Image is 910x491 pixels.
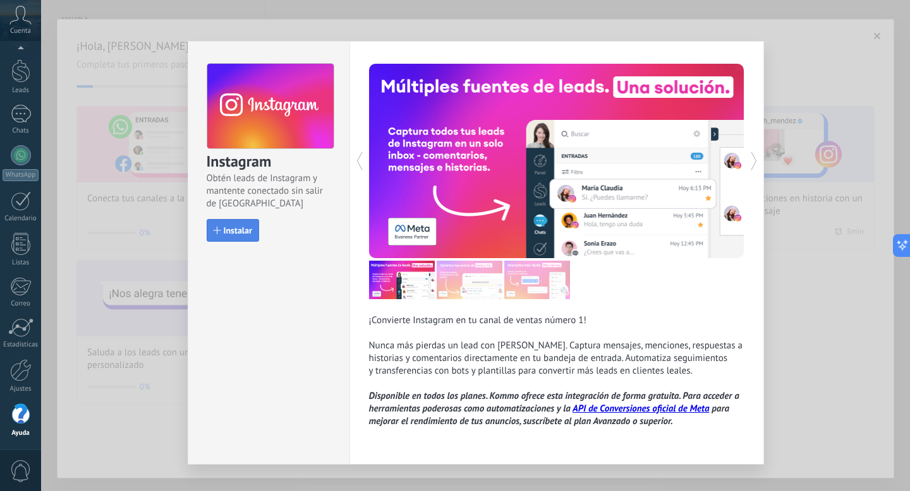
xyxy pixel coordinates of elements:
img: com_instagram_tour_3_es.png [504,261,570,299]
div: Ajustes [3,385,39,393]
span: Instalar [224,226,252,235]
img: com_instagram_tour_2_es.png [437,261,502,299]
div: Listas [3,259,39,267]
div: Leads [3,86,39,95]
div: Ayuda [3,429,39,437]
h3: Instagram [207,151,333,172]
a: API de Conversiones oficial de Meta [573,403,709,415]
div: WhatsApp [3,169,39,181]
button: Instalar [207,219,259,242]
img: com_instagram_tour_1_es.png [369,261,435,299]
div: Estadísticas [3,341,39,349]
div: Calendario [3,215,39,223]
span: Obtén leads de Instagram y mantente conectado sin salir de [GEOGRAPHIC_DATA] [207,172,333,210]
i: Disponible en todos los planes. Kommo ofrece esta integración de forma gratuita. Para acceder a h... [369,390,739,427]
div: ¡Convierte Instagram en tu canal de ventas número 1! Nunca más pierdas un lead con [PERSON_NAME].... [369,314,744,428]
div: Correo [3,300,39,308]
div: Chats [3,127,39,135]
span: Cuenta [10,27,31,35]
